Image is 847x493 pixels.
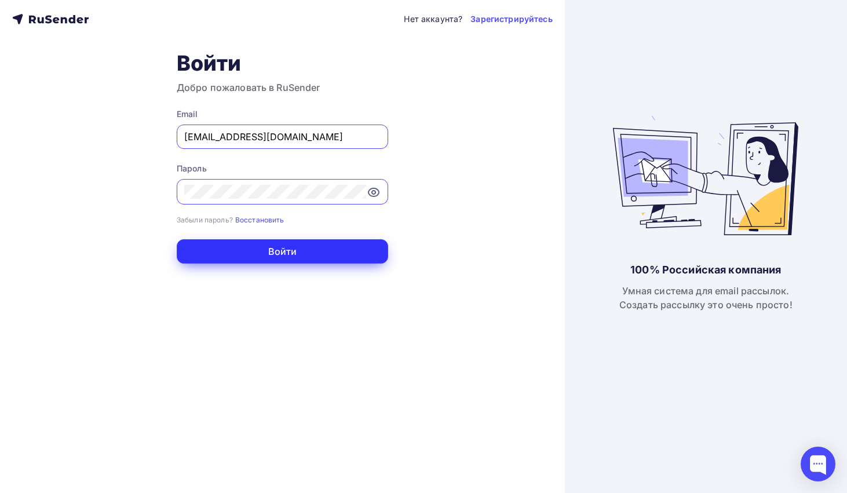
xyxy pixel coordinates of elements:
[177,163,388,174] div: Пароль
[184,130,381,144] input: Укажите свой email
[177,216,233,224] small: Забыли пароль?
[404,13,462,25] div: Нет аккаунта?
[177,108,388,120] div: Email
[619,284,793,312] div: Умная система для email рассылок. Создать рассылку это очень просто!
[177,50,388,76] h1: Войти
[630,263,781,277] div: 100% Российская компания
[177,239,388,264] button: Войти
[470,13,552,25] a: Зарегистрируйтесь
[177,81,388,94] h3: Добро пожаловать в RuSender
[235,216,284,224] small: Восстановить
[235,214,284,224] a: Восстановить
